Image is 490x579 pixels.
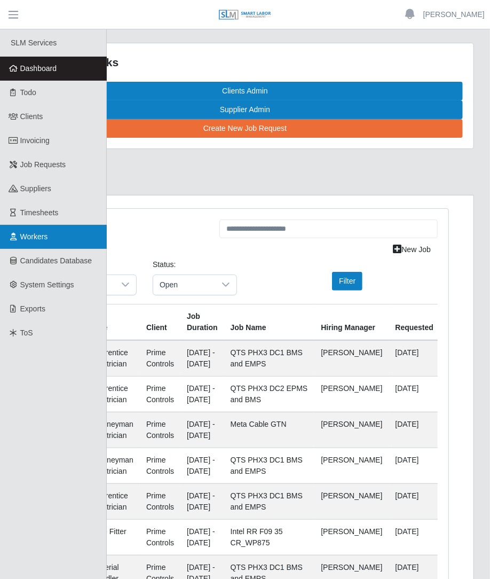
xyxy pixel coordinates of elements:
[20,64,57,73] span: Dashboard
[86,448,140,483] td: Journeyman Electrician
[389,376,440,412] td: [DATE]
[314,304,389,340] th: Hiring Manager
[20,208,59,217] span: Timesheets
[86,519,140,555] td: Pipe Fitter
[86,412,140,448] td: Journeyman Electrician
[86,483,140,519] td: Apprentice Electrician
[180,304,224,340] th: Job Duration
[20,304,45,313] span: Exports
[153,259,176,270] label: Status:
[20,328,33,337] span: ToS
[314,412,389,448] td: [PERSON_NAME]
[314,519,389,555] td: [PERSON_NAME]
[140,376,180,412] td: Prime Controls
[314,483,389,519] td: [PERSON_NAME]
[389,483,440,519] td: [DATE]
[20,112,43,121] span: Clients
[389,304,440,340] th: Requested
[224,519,315,555] td: Intel RR F09 35 CR_WP875
[27,54,463,71] div: Your Quick Links
[140,340,180,377] td: Prime Controls
[180,519,224,555] td: [DATE] - [DATE]
[180,483,224,519] td: [DATE] - [DATE]
[180,412,224,448] td: [DATE] - [DATE]
[224,304,315,340] th: Job Name
[27,119,463,138] a: Create New Job Request
[224,412,315,448] td: Meta Cable GTN
[52,220,203,233] h4: Jobs
[140,412,180,448] td: Prime Controls
[153,275,215,295] span: Open
[224,340,315,377] td: QTS PHX3 DC1 BMS and EMPS
[180,448,224,483] td: [DATE] - [DATE]
[20,160,66,169] span: Job Requests
[20,256,92,265] span: Candidates Database
[27,82,463,100] a: Clients Admin
[423,9,485,20] a: [PERSON_NAME]
[20,184,51,193] span: Suppliers
[224,483,315,519] td: QTS PHX3 DC1 BMS and EMPS
[20,232,48,241] span: Workers
[20,280,74,289] span: System Settings
[224,376,315,412] td: QTS PHX3 DC2 EPMS and BMS
[140,483,180,519] td: Prime Controls
[180,340,224,377] td: [DATE] - [DATE]
[140,448,180,483] td: Prime Controls
[11,38,57,47] span: SLM Services
[20,88,36,97] span: Todo
[389,412,440,448] td: [DATE]
[180,376,224,412] td: [DATE] - [DATE]
[386,240,438,259] a: New Job
[218,9,272,21] img: SLM Logo
[86,304,140,340] th: Title
[224,448,315,483] td: QTS PHX3 DC1 BMS and EMPS
[389,340,440,377] td: [DATE]
[86,376,140,412] td: Apprentice Electrician
[332,272,362,291] button: Filter
[20,136,50,145] span: Invoicing
[140,304,180,340] th: Client
[86,340,140,377] td: Apprentice Electrician
[314,448,389,483] td: [PERSON_NAME]
[27,100,463,119] a: Supplier Admin
[140,519,180,555] td: Prime Controls
[389,448,440,483] td: [DATE]
[389,519,440,555] td: [DATE]
[314,340,389,377] td: [PERSON_NAME]
[314,376,389,412] td: [PERSON_NAME]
